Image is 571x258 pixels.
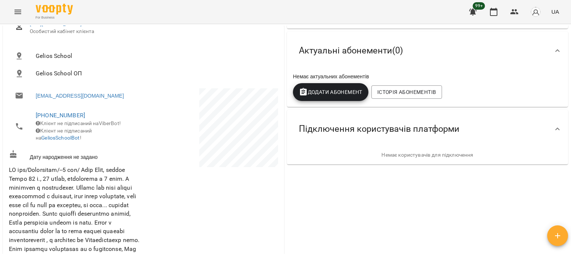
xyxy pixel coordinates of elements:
span: Додати Абонемент [299,88,362,97]
span: Особистий кабінет клієнта [30,28,272,35]
a: [EMAIL_ADDRESS][DOMAIN_NAME] [36,92,124,99]
span: UA [551,8,559,16]
span: 99+ [473,2,485,10]
span: Gelios School ОП [36,69,272,78]
div: Дату народження не задано [7,148,143,162]
span: Актуальні абонементи ( 0 ) [299,45,403,56]
a: GeliosSchoolBot [41,135,80,141]
span: Клієнт не підписаний на ViberBot! [36,120,121,126]
div: Немає актуальних абонементів [291,71,564,82]
span: Gelios School [36,52,272,61]
button: UA [548,5,562,19]
span: Підключення користувачів платформи [299,123,459,135]
a: [PHONE_NUMBER] [36,112,85,119]
button: Menu [9,3,27,21]
span: Клієнт не підписаний на ! [36,128,92,141]
span: Історія абонементів [377,88,436,97]
div: Підключення користувачів платформи [287,110,568,148]
button: Історія абонементів [371,85,442,99]
button: Додати Абонемент [293,83,368,101]
img: Voopty Logo [36,4,73,14]
div: Актуальні абонементи(0) [287,32,568,70]
img: avatar_s.png [530,7,541,17]
span: For Business [36,15,73,20]
p: Немає користувачів для підключення [293,151,562,159]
